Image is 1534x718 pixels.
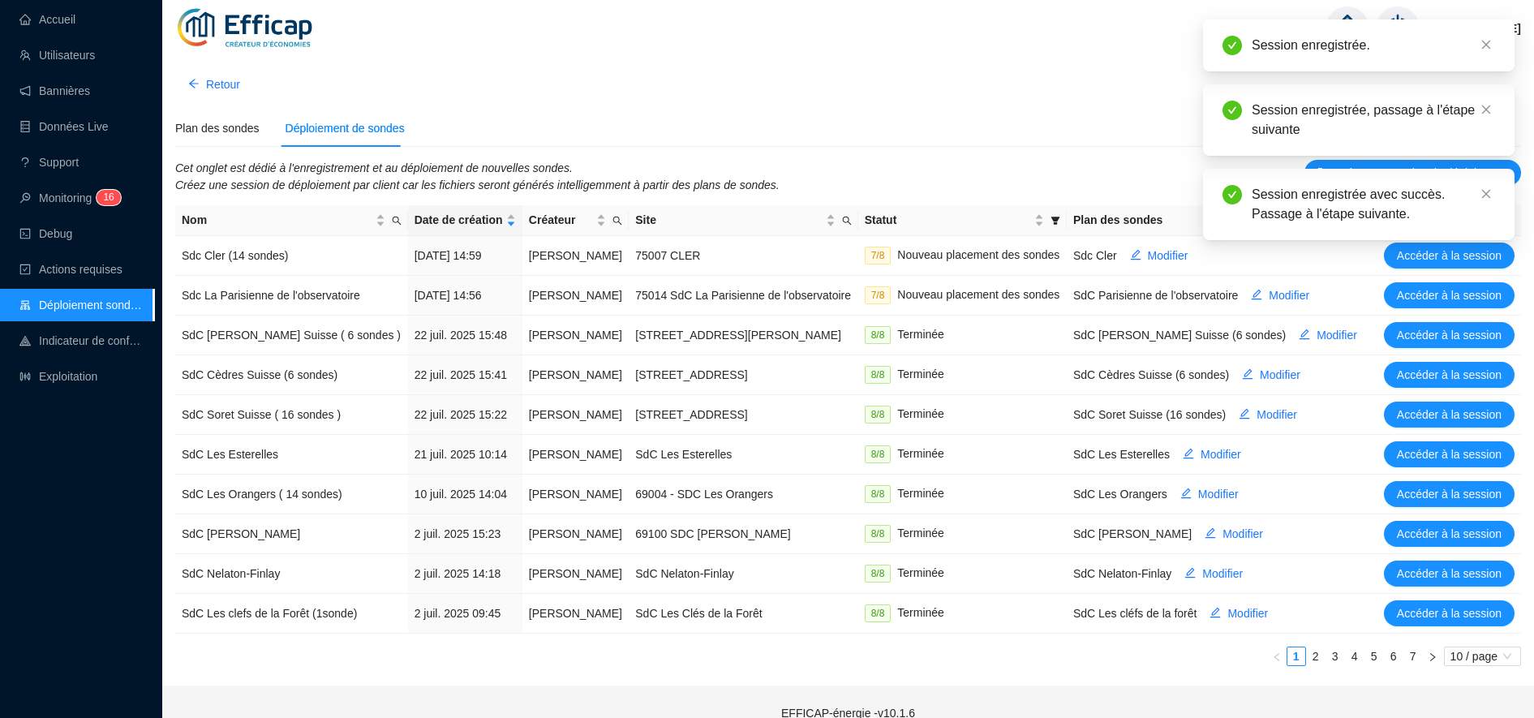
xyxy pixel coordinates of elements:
[1480,188,1492,200] span: close
[1397,367,1502,384] span: Accéder à la session
[1192,521,1276,547] button: Modifier
[629,554,857,594] td: SdC Nelaton-Finlay
[1299,329,1310,340] span: edit
[1397,605,1502,622] span: Accéder à la session
[175,71,253,97] button: Retour
[1384,402,1515,428] button: Accéder à la session
[175,554,408,594] td: SdC Nelaton-Finlay
[522,475,629,514] td: [PERSON_NAME]
[1317,327,1357,344] span: Modifier
[1384,408,1515,421] a: Accéder à la session
[19,120,109,133] a: databaseDonnées Live
[522,355,629,395] td: [PERSON_NAME]
[1384,289,1515,302] a: Accéder à la session
[1073,488,1167,501] span: SdC Les Orangers
[408,276,522,316] td: [DATE] 14:56
[865,366,892,384] span: 8/8
[175,594,408,634] td: SdC Les clefs de la Forêt (1sonde)
[865,406,892,423] span: 8/8
[1267,647,1287,666] button: left
[109,191,114,203] span: 6
[629,475,857,514] td: 69004 - SDC Les Orangers
[522,514,629,554] td: [PERSON_NAME]
[175,160,780,194] div: Cet onglet est dédié à l'enregistrement et au déploiement de nouvelles sondes. Créez une session ...
[1384,607,1515,620] a: Accéder à la session
[175,205,408,236] th: Nom
[392,216,402,226] span: search
[629,205,857,236] th: Site
[1384,488,1515,501] a: Accéder à la session
[1226,402,1310,428] button: Modifier
[1183,448,1194,459] span: edit
[1385,647,1403,665] a: 6
[1272,652,1282,662] span: left
[522,316,629,355] td: [PERSON_NAME]
[629,355,857,395] td: [STREET_ADDRESS]
[865,525,892,543] span: 8/8
[19,264,31,275] span: check-square
[1201,446,1241,463] span: Modifier
[182,212,372,229] span: Nom
[19,370,97,383] a: slidersExploitation
[1252,36,1495,55] div: Session enregistrée.
[1222,185,1242,204] span: check-circle
[1397,565,1502,583] span: Accéder à la session
[175,395,408,435] td: SdC Soret Suisse ( 16 sondes )
[19,49,95,62] a: teamUtilisateurs
[1184,567,1196,578] span: edit
[1252,101,1495,140] div: Session enregistrée, passage à l'étape suivante
[408,205,522,236] th: Date de création
[408,475,522,514] td: 10 juil. 2025 14:04
[1450,647,1515,665] span: 10 / page
[19,334,143,347] a: heat-mapIndicateur de confort
[1073,607,1197,620] span: SdC Les cléfs de la forêt
[842,216,852,226] span: search
[1222,526,1263,543] span: Modifier
[1306,647,1326,666] li: 2
[1269,287,1309,304] span: Modifier
[865,445,892,463] span: 8/8
[522,435,629,475] td: [PERSON_NAME]
[629,594,857,634] td: SdC Les Clés de la Forêt
[1073,249,1117,262] span: Sdc Cler
[175,475,408,514] td: SdC Les Orangers ( 14 sondes)
[408,594,522,634] td: 2 juil. 2025 09:45
[1397,446,1502,463] span: Accéder à la session
[19,299,143,312] a: clusterDéploiement sondes
[1307,647,1325,665] a: 2
[522,205,629,236] th: Créateur
[1117,243,1201,269] button: Modifier
[629,276,857,316] td: 75014 SdC La Parisienne de l'observatoire
[1242,368,1253,380] span: edit
[1167,481,1252,507] button: Modifier
[1384,368,1515,381] a: Accéder à la session
[1210,607,1221,618] span: edit
[522,395,629,435] td: [PERSON_NAME]
[858,554,1067,594] td: Terminée
[858,475,1067,514] td: Terminée
[629,395,857,435] td: [STREET_ADDRESS]
[1260,367,1300,384] span: Modifier
[1384,243,1515,269] button: Accéder à la session
[1376,6,1420,50] img: power
[1397,486,1502,503] span: Accéder à la session
[1480,104,1492,115] span: close
[1477,185,1495,203] a: Close
[408,395,522,435] td: 22 juil. 2025 15:22
[1067,205,1377,236] th: Plan des sondes
[175,435,408,475] td: SdC Les Esterelles
[1171,561,1256,587] button: Modifier
[522,236,629,276] td: [PERSON_NAME]
[1326,647,1345,666] li: 3
[1222,101,1242,120] span: check-circle
[175,236,408,276] td: Sdc Cler (14 sondes)
[1073,567,1171,580] span: SdC Nelaton-Finlay
[865,247,892,264] span: 7/8
[609,209,625,232] span: search
[839,209,855,232] span: search
[1384,521,1515,547] button: Accéder à la session
[1384,561,1515,587] button: Accéder à la session
[858,514,1067,554] td: Terminée
[408,355,522,395] td: 22 juil. 2025 15:41
[1384,362,1515,388] button: Accéder à la session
